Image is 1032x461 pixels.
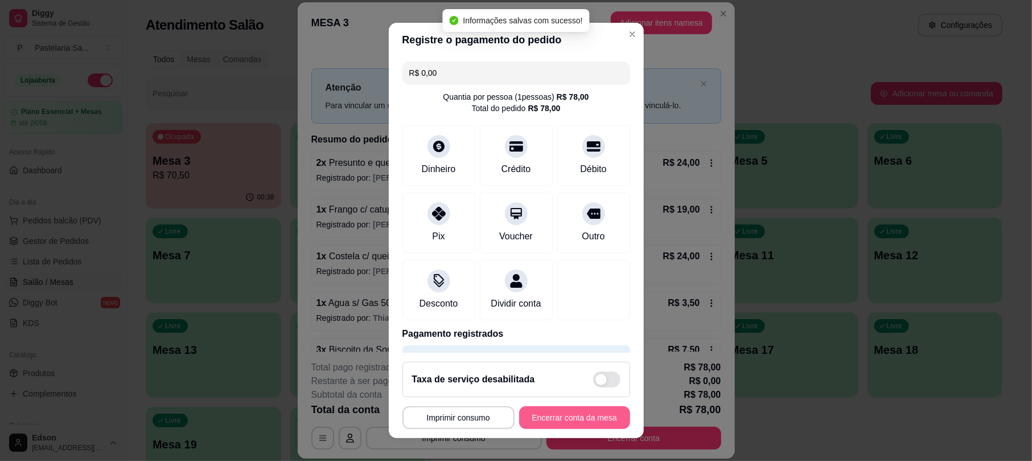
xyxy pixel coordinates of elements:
[422,162,456,176] div: Dinheiro
[409,62,623,84] input: Ex.: hambúrguer de cordeiro
[557,91,589,103] div: R$ 78,00
[402,406,515,429] button: Imprimir consumo
[389,23,644,57] header: Registre o pagamento do pedido
[582,230,605,243] div: Outro
[449,16,458,25] span: check-circle
[499,230,533,243] div: Voucher
[402,327,630,341] p: Pagamento registrados
[491,297,541,311] div: Dividir conta
[412,373,535,386] h2: Taxa de serviço desabilitada
[443,91,589,103] div: Quantia por pessoa ( 1 pessoas)
[519,406,630,429] button: Encerrar conta da mesa
[463,16,582,25] span: Informações salvas com sucesso!
[528,103,561,114] div: R$ 78,00
[472,103,561,114] div: Total do pedido
[580,162,606,176] div: Débito
[623,25,642,43] button: Close
[420,297,458,311] div: Desconto
[432,230,445,243] div: Pix
[501,162,531,176] div: Crédito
